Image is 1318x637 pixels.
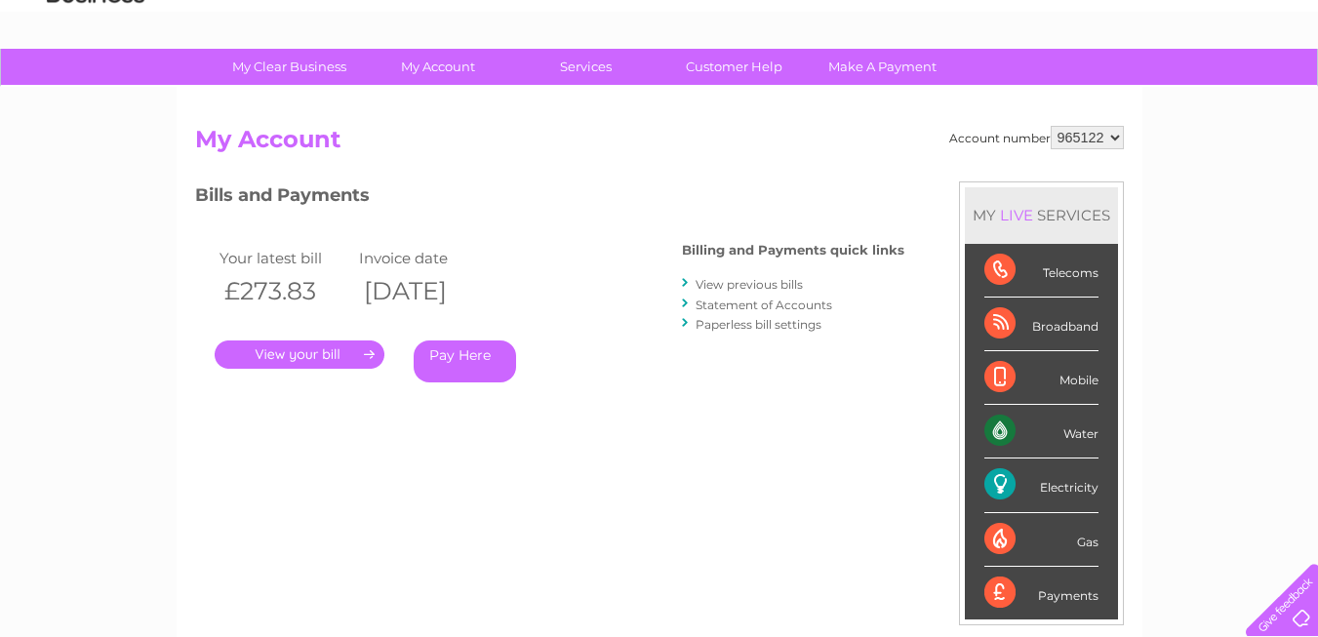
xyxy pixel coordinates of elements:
a: Contact [1188,83,1236,98]
a: 0333 014 3131 [950,10,1085,34]
a: . [215,340,384,369]
a: Energy [1023,83,1066,98]
h3: Bills and Payments [195,181,904,216]
td: Your latest bill [215,245,355,271]
div: Telecoms [984,244,1098,298]
a: Paperless bill settings [696,317,821,332]
a: My Clear Business [209,49,370,85]
th: £273.83 [215,271,355,311]
a: Customer Help [654,49,815,85]
a: My Account [357,49,518,85]
div: LIVE [996,206,1037,224]
div: Broadband [984,298,1098,351]
th: [DATE] [354,271,495,311]
td: Invoice date [354,245,495,271]
div: Electricity [984,458,1098,512]
a: View previous bills [696,277,803,292]
img: logo.png [46,51,145,110]
div: MY SERVICES [965,187,1118,243]
a: Services [505,49,666,85]
a: Water [975,83,1012,98]
a: Blog [1148,83,1177,98]
a: Telecoms [1078,83,1137,98]
div: Water [984,405,1098,458]
div: Gas [984,513,1098,567]
div: Mobile [984,351,1098,405]
h4: Billing and Payments quick links [682,243,904,258]
a: Log out [1254,83,1299,98]
h2: My Account [195,126,1124,163]
div: Clear Business is a trading name of Verastar Limited (registered in [GEOGRAPHIC_DATA] No. 3667643... [199,11,1121,95]
a: Make A Payment [802,49,963,85]
a: Pay Here [414,340,516,382]
div: Payments [984,567,1098,619]
div: Account number [949,126,1124,149]
a: Statement of Accounts [696,298,832,312]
